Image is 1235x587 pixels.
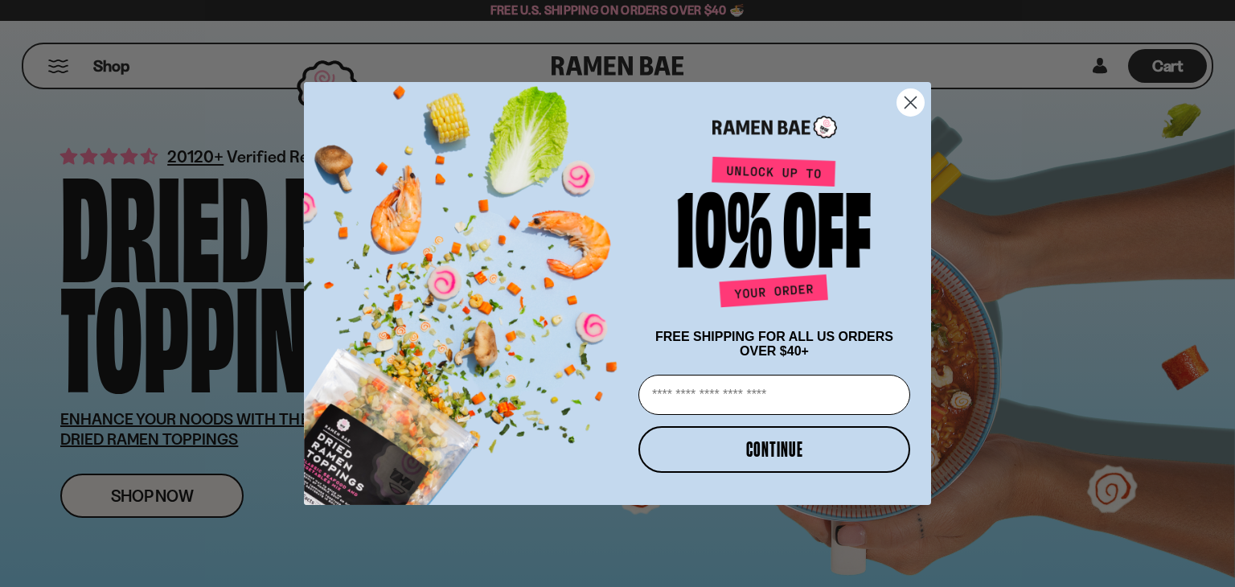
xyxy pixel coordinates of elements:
button: Close dialog [897,88,925,117]
button: CONTINUE [638,426,910,473]
img: Unlock up to 10% off [674,156,875,314]
img: Ramen Bae Logo [712,114,837,141]
img: ce7035ce-2e49-461c-ae4b-8ade7372f32c.png [304,68,632,505]
span: FREE SHIPPING FOR ALL US ORDERS OVER $40+ [655,330,893,358]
